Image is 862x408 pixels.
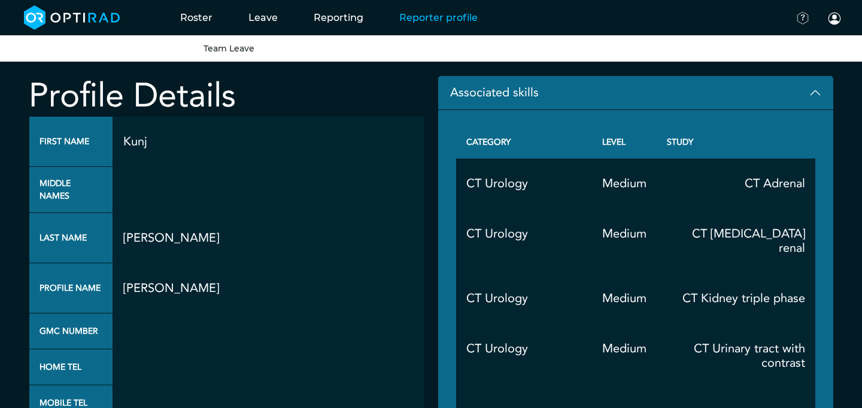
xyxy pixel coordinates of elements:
[657,273,815,324] td: CT Kidney triple phase
[113,117,424,167] td: Kunj
[29,313,113,349] th: Gmc number
[456,273,592,324] td: CT Urology
[29,263,113,313] th: Profile name
[438,76,833,110] button: Associated skills
[657,159,815,209] td: CT Adrenal
[592,273,657,324] td: Medium
[592,159,657,209] td: Medium
[456,209,592,273] td: CT Urology
[657,209,815,273] td: CT [MEDICAL_DATA] renal
[24,5,120,30] img: brand-opti-rad-logos-blue-and-white-d2f68631ba2948856bd03f2d395fb146ddc8fb01b4b6e9315ea85fa773367...
[657,324,815,388] td: CT Urinary tract with contrast
[592,209,657,273] td: Medium
[29,76,424,116] h2: Profile Details
[456,324,592,388] td: CT Urology
[592,126,657,159] th: Level
[204,43,254,54] a: Team Leave
[29,117,113,167] th: First name
[113,213,424,263] td: [PERSON_NAME]
[592,324,657,388] td: Medium
[29,349,113,385] th: Home tel
[456,126,592,159] th: Category
[29,213,113,263] th: Last name
[657,126,815,159] th: Study
[29,167,113,213] th: Middle names
[456,159,592,209] td: CT Urology
[113,263,424,313] td: [PERSON_NAME]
